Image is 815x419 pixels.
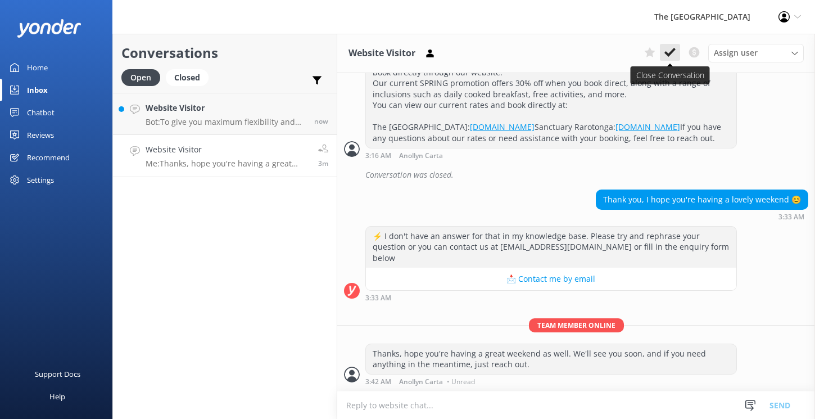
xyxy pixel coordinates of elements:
strong: 3:16 AM [365,152,391,160]
div: Reviews [27,124,54,146]
div: Open [121,69,160,86]
span: Team member online [529,318,624,332]
div: Inbox [27,79,48,101]
strong: 3:33 AM [778,214,804,220]
h3: Website Visitor [348,46,415,61]
span: • Unread [447,379,475,385]
div: Oct 04 2025 09:33am (UTC -10:00) Pacific/Honolulu [596,213,808,220]
div: 2025-10-04T19:18:10.707 [344,165,808,184]
div: Support Docs [35,363,80,385]
div: Thanks, hope you're having a great weekend as well. We'll see you soon, and if you need anything ... [366,344,736,374]
div: Thank you, I hope you're having a lovely weekend 😊 [596,190,808,209]
span: Anollyn Carta [399,379,443,385]
div: Home [27,56,48,79]
div: Help [49,385,65,408]
span: Anollyn Carta [399,152,443,160]
h2: Conversations [121,42,328,64]
div: Recommend [27,146,70,169]
div: Assign User [708,44,804,62]
div: Closed [166,69,209,86]
a: Website VisitorMe:Thanks, hope you're having a great weekend as well. We'll see you soon, and if ... [113,135,337,177]
a: Open [121,71,166,83]
div: Oct 04 2025 09:42am (UTC -10:00) Pacific/Honolulu [365,377,737,385]
a: [DOMAIN_NAME] [470,121,535,132]
span: Assign user [714,47,758,59]
div: ⚡ I don't have an answer for that in my knowledge base. Please try and rephrase your question or ... [366,227,736,268]
span: Oct 04 2025 09:46am (UTC -10:00) Pacific/Honolulu [314,116,328,126]
h4: Website Visitor [146,102,306,114]
p: Bot: To give you maximum flexibility and access to the best available rates, our resorts do not p... [146,117,306,127]
div: Oct 04 2025 09:16am (UTC -10:00) Pacific/Honolulu [365,151,737,160]
button: 📩 Contact me by email [366,268,736,290]
a: [DOMAIN_NAME] [615,121,680,132]
strong: 3:33 AM [365,295,391,301]
p: Me: Thanks, hope you're having a great weekend as well. We'll see you soon, and if you need anyth... [146,159,310,169]
strong: 3:42 AM [365,379,391,385]
a: Closed [166,71,214,83]
div: Chatbot [27,101,55,124]
a: Website VisitorBot:To give you maximum flexibility and access to the best available rates, our re... [113,93,337,135]
div: Conversation was closed. [365,165,808,184]
img: yonder-white-logo.png [17,19,81,38]
div: [PERSON_NAME]. This is Anollyn. We don't offer industry rates, however we do have ongoing promoti... [366,40,736,147]
h4: Website Visitor [146,143,310,156]
span: Oct 04 2025 09:42am (UTC -10:00) Pacific/Honolulu [318,159,328,168]
div: Oct 04 2025 09:33am (UTC -10:00) Pacific/Honolulu [365,294,737,301]
div: Settings [27,169,54,191]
